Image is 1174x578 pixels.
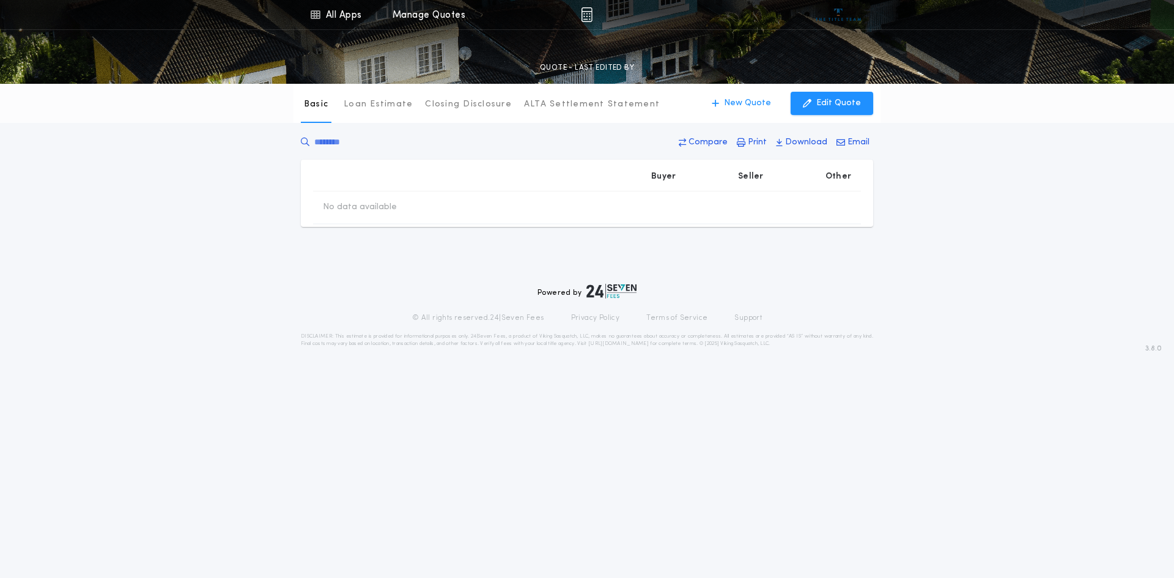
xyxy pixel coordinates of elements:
[571,313,620,323] a: Privacy Policy
[1145,343,1162,354] span: 3.8.0
[646,313,707,323] a: Terms of Service
[344,98,413,111] p: Loan Estimate
[524,98,660,111] p: ALTA Settlement Statement
[734,313,762,323] a: Support
[816,9,862,21] img: vs-icon
[772,132,831,154] button: Download
[537,284,637,298] div: Powered by
[733,132,770,154] button: Print
[675,132,731,154] button: Compare
[425,98,512,111] p: Closing Disclosure
[833,132,873,154] button: Email
[689,136,728,149] p: Compare
[313,191,407,223] td: No data available
[748,136,767,149] p: Print
[588,341,649,346] a: [URL][DOMAIN_NAME]
[581,7,593,22] img: img
[847,136,869,149] p: Email
[816,97,861,109] p: Edit Quote
[785,136,827,149] p: Download
[825,171,851,183] p: Other
[540,62,634,74] p: QUOTE - LAST EDITED BY
[304,98,328,111] p: Basic
[412,313,544,323] p: © All rights reserved. 24|Seven Fees
[724,97,771,109] p: New Quote
[791,92,873,115] button: Edit Quote
[738,171,764,183] p: Seller
[301,333,873,347] p: DISCLAIMER: This estimate is provided for informational purposes only. 24|Seven Fees, a product o...
[700,92,783,115] button: New Quote
[586,284,637,298] img: logo
[651,171,676,183] p: Buyer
